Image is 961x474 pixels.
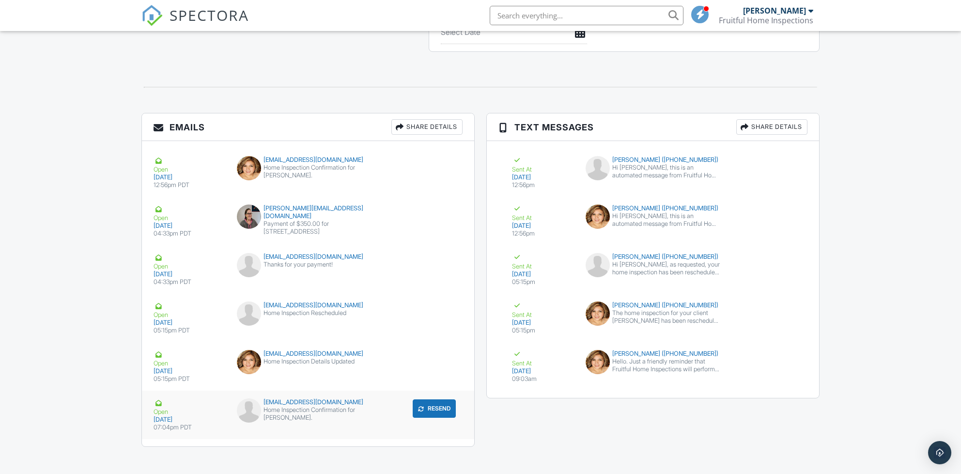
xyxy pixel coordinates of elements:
div: [EMAIL_ADDRESS][DOMAIN_NAME] [237,398,380,406]
div: Thanks for your payment! [237,261,380,269]
div: [DATE] [512,319,574,327]
a: Sent At [DATE] 05:15pm [PERSON_NAME] ([PHONE_NUMBER]) Hi [PERSON_NAME], as requested, your home i... [498,245,807,294]
div: [EMAIL_ADDRESS][DOMAIN_NAME] [237,253,380,261]
div: Open [154,156,225,174]
div: [EMAIL_ADDRESS][DOMAIN_NAME] [237,301,380,309]
img: default-user-f0147aede5fd5fa78ca7ade42f37bd4542148d508eef1c3d3ea960f66861d68b.jpg [237,398,261,423]
img: data [586,205,610,229]
div: Home Inspection Confirmation for [PERSON_NAME]. [237,164,380,179]
input: Search everything... [490,6,683,25]
div: Sent At [512,156,574,174]
div: [DATE] [512,270,574,278]
div: [EMAIL_ADDRESS][DOMAIN_NAME] [237,156,380,164]
div: Hello. Just a friendly reminder that Fruitful Home Inspections will perform an inspection for you... [612,358,721,373]
div: 04:33pm PDT [154,278,225,286]
img: data [237,350,261,374]
div: 05:15pm [512,327,574,334]
div: Share Details [391,119,463,135]
div: 05:15pm PDT [154,375,225,383]
div: [PERSON_NAME] ([PHONE_NUMBER]) [586,301,721,309]
div: Open [154,301,225,319]
div: [DATE] [512,174,574,181]
div: [PERSON_NAME] ([PHONE_NUMBER]) [586,350,721,358]
div: [DATE] [154,367,225,375]
a: SPECTORA [141,13,249,33]
div: Hi [PERSON_NAME], this is an automated message from Fruitful Home Inspections. Your home inspecti... [612,164,721,179]
div: [PERSON_NAME] [743,6,806,16]
div: Home Inspection Rescheduled [237,309,380,317]
div: [PERSON_NAME] ([PHONE_NUMBER]) [586,156,721,164]
div: [DATE] [154,270,225,278]
button: Resend [413,399,456,418]
div: Home Inspection Confirmation for [PERSON_NAME]. [237,406,380,422]
div: [PERSON_NAME][EMAIL_ADDRESS][DOMAIN_NAME] [237,205,380,220]
div: 12:56pm PDT [154,181,225,189]
img: niki_web.jpg [237,205,261,229]
div: Sent At [512,205,574,222]
div: [PERSON_NAME] ([PHONE_NUMBER]) [586,253,721,261]
a: Sent At [DATE] 05:15pm [PERSON_NAME] ([PHONE_NUMBER]) The home inspection for your client [PERSON... [498,294,807,342]
div: Open Intercom Messenger [928,441,951,464]
img: default-user-f0147aede5fd5fa78ca7ade42f37bd4542148d508eef1c3d3ea960f66861d68b.jpg [237,301,261,326]
div: Fruitful Home Inspections [719,16,813,25]
h3: Emails [142,113,474,141]
img: The Best Home Inspection Software - Spectora [141,5,163,26]
div: The home inspection for your client [PERSON_NAME] has been rescheduled to [DATE] 9:00 am. Let me ... [612,309,721,325]
div: [DATE] [154,416,225,424]
div: Open [154,205,225,222]
div: 04:33pm PDT [154,230,225,237]
div: Open [154,398,225,416]
img: data [586,350,610,374]
img: default-user-f0147aede5fd5fa78ca7ade42f37bd4542148d508eef1c3d3ea960f66861d68b.jpg [586,253,610,277]
h3: Text Messages [487,113,819,141]
div: Sent At [512,301,574,319]
div: 05:15pm PDT [154,327,225,334]
a: Open [DATE] 12:56pm PDT [EMAIL_ADDRESS][DOMAIN_NAME] Home Inspection Confirmation for [PERSON_NAME]. [142,148,474,197]
div: 12:56pm [512,181,574,189]
a: Open [DATE] 07:04pm PDT [EMAIL_ADDRESS][DOMAIN_NAME] Home Inspection Confirmation for [PERSON_NAM... [142,391,474,439]
div: Hi [PERSON_NAME], this is an automated message from Fruitful Home Inspections. A home inspection ... [612,212,721,228]
div: Sent At [512,350,574,367]
a: Open [DATE] 05:15pm PDT [EMAIL_ADDRESS][DOMAIN_NAME] Home Inspection Details Updated [142,342,474,391]
div: Share Details [736,119,807,135]
a: Sent At [DATE] 09:03am [PERSON_NAME] ([PHONE_NUMBER]) Hello. Just a friendly reminder that Fruitf... [498,342,807,391]
div: [DATE] [154,222,225,230]
input: Select Date [441,20,587,44]
div: 07:04pm PDT [154,424,225,431]
div: Sent At [512,253,574,270]
a: Open [DATE] 05:15pm PDT [EMAIL_ADDRESS][DOMAIN_NAME] Home Inspection Rescheduled [142,294,474,342]
img: data [586,301,610,326]
div: 12:56pm [512,230,574,237]
span: SPECTORA [170,5,249,25]
div: Payment of $350.00 for [STREET_ADDRESS] [237,220,380,236]
div: 05:15pm [512,278,574,286]
div: 09:03am [512,375,574,383]
a: Sent At [DATE] 12:56pm [PERSON_NAME] ([PHONE_NUMBER]) Hi [PERSON_NAME], this is an automated mess... [498,148,807,197]
a: Open [DATE] 04:33pm PDT [EMAIL_ADDRESS][DOMAIN_NAME] Thanks for your payment! [142,245,474,294]
div: [EMAIL_ADDRESS][DOMAIN_NAME] [237,350,380,358]
div: [DATE] [512,367,574,375]
div: [DATE] [154,174,225,181]
div: Open [154,350,225,367]
div: [PERSON_NAME] ([PHONE_NUMBER]) [586,205,721,212]
img: data [237,156,261,180]
div: Hi [PERSON_NAME], as requested, your home inspection has been rescheduled to [DATE] 9:00 am. Let ... [612,261,721,276]
div: Home Inspection Details Updated [237,358,380,365]
div: Open [154,253,225,270]
img: default-user-f0147aede5fd5fa78ca7ade42f37bd4542148d508eef1c3d3ea960f66861d68b.jpg [586,156,610,180]
a: Sent At [DATE] 12:56pm [PERSON_NAME] ([PHONE_NUMBER]) Hi [PERSON_NAME], this is an automated mess... [498,197,807,245]
div: [DATE] [154,319,225,327]
img: default-user-f0147aede5fd5fa78ca7ade42f37bd4542148d508eef1c3d3ea960f66861d68b.jpg [237,253,261,277]
div: [DATE] [512,222,574,230]
a: Open [DATE] 04:33pm PDT [PERSON_NAME][EMAIL_ADDRESS][DOMAIN_NAME] Payment of $350.00 for [STREET_... [142,197,474,245]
